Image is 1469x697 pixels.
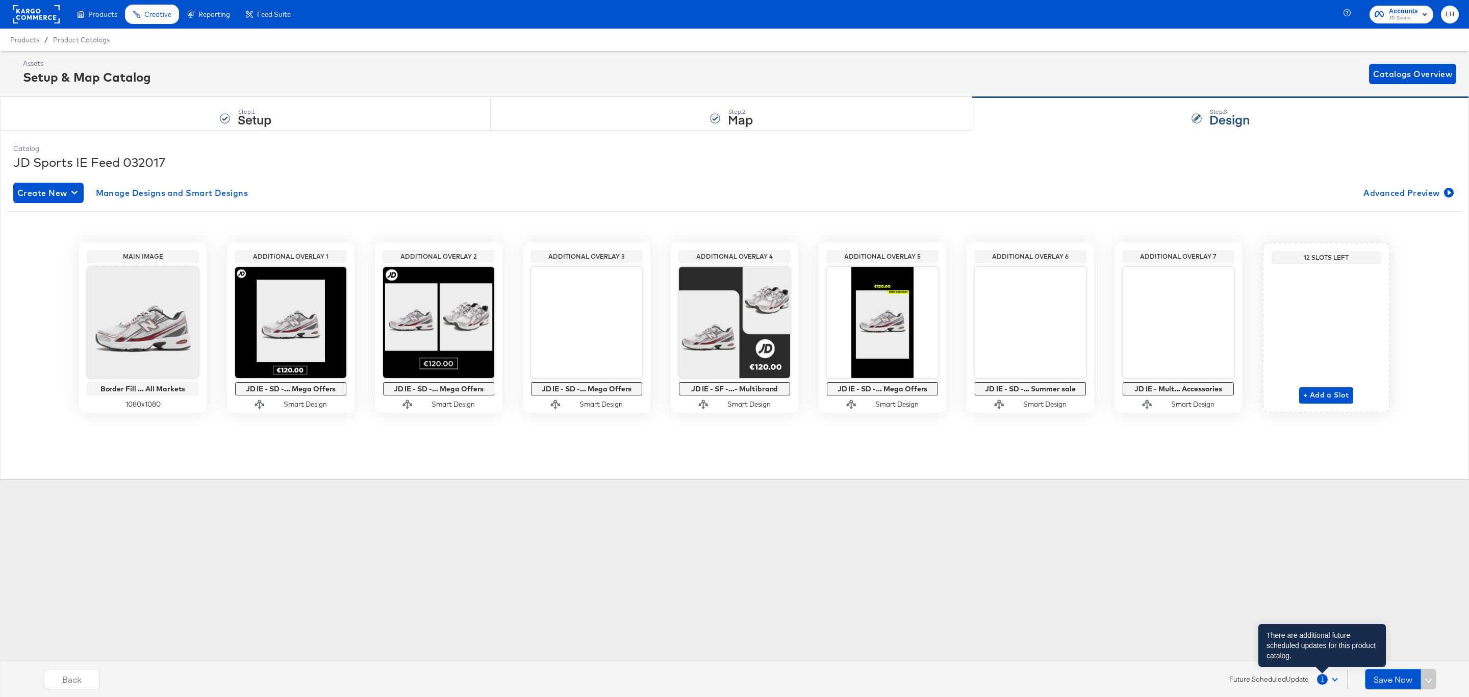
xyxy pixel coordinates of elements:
span: Feed Suite [257,10,291,18]
span: Manage Designs and Smart Designs [96,186,248,200]
div: Additional Overlay 7 [1125,253,1231,261]
div: Additional Overlay 1 [238,253,344,261]
button: 1 [1316,670,1343,688]
span: JD Sports [1389,14,1418,22]
span: 1 [1317,674,1328,685]
div: JD IE - SD -... Mega Offers [238,385,344,393]
div: Step: 1 [238,108,271,115]
div: JD IE - SD -... Mega Offers [386,385,492,393]
div: 12 Slots Left [1274,254,1378,262]
span: Advanced Preview [1363,186,1452,200]
div: Step: 2 [728,108,753,115]
a: Product Catalogs [53,36,110,44]
div: JD IE - SF -...- Multibrand [681,385,788,393]
div: Border Fill ... All Markets [90,385,196,393]
div: Additional Overlay 6 [977,253,1083,261]
button: Manage Designs and Smart Designs [92,183,252,203]
div: Additional Overlay 3 [534,253,640,261]
div: JD IE - SD -... Summer sale [977,385,1083,393]
div: Assets [23,59,151,68]
div: Additional Overlay 2 [386,253,492,261]
div: JD IE - SD -... Mega Offers [829,385,935,393]
div: Smart Design [727,400,771,409]
button: LH [1441,6,1459,23]
span: Creative [144,10,171,18]
span: Accounts [1389,6,1418,17]
div: Setup & Map Catalog [23,68,151,86]
span: Future Scheduled Update [1229,675,1309,684]
div: JD IE - Mult... Accessories [1125,385,1231,393]
strong: Map [728,111,753,128]
button: Catalogs Overview [1369,64,1456,84]
button: Create New [13,183,84,203]
div: Additional Overlay 5 [829,253,935,261]
button: Save Now [1365,669,1421,689]
div: 1080 x 1080 [87,400,198,409]
span: / [39,36,53,44]
strong: Setup [238,111,271,128]
span: + Add a Slot [1303,389,1349,402]
div: Smart Design [432,400,475,409]
div: JD IE - SD -... Mega Offers [534,385,640,393]
div: Smart Design [1171,400,1214,409]
div: Smart Design [875,400,919,409]
div: Main Image [90,253,196,261]
button: AccountsJD Sports [1370,6,1433,23]
div: Smart Design [284,400,327,409]
strong: Design [1209,111,1250,128]
div: Additional Overlay 4 [681,253,788,261]
button: Back [44,669,100,689]
span: LH [1445,9,1455,20]
span: Create New [17,186,80,200]
div: Catalog [13,144,1456,154]
button: + Add a Slot [1299,387,1353,404]
div: JD Sports IE Feed 032017 [13,154,1456,171]
div: Smart Design [579,400,623,409]
span: Products [88,10,117,18]
div: Smart Design [1023,400,1067,409]
button: Advanced Preview [1359,183,1456,203]
span: Catalogs Overview [1373,67,1452,81]
span: Reporting [198,10,230,18]
span: Products [10,36,39,44]
div: Step: 3 [1209,108,1250,115]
